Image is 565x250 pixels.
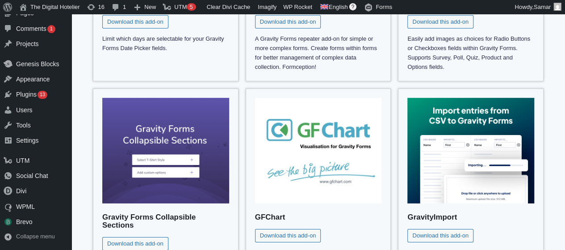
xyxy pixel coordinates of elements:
[102,15,168,29] a: Download this add-on
[255,34,382,72] p: A Gravity Forms repeater add-on for simple or more complex forms. Create forms within forms for b...
[189,4,193,10] span: 5
[320,4,328,9] img: en.svg
[407,15,473,29] a: Download this add-on
[255,98,382,203] img: GFChart600x500.001.jpeg
[255,213,382,221] h3: GFChart
[407,98,534,203] img: GravityImport-AOB.jpg
[255,15,321,29] a: Download this add-on
[40,92,45,97] span: 13
[102,34,229,53] p: Limit which days are selectable for your Gravity Forms Date Picker fields.
[102,213,229,229] h3: Gravity Forms Collapsible Sections
[255,229,321,242] a: Download this add-on
[534,4,551,10] span: Samar
[102,98,229,203] img: Thumb2.jpg
[320,4,348,10] span: Showing content in: English
[50,26,53,31] span: 1
[407,213,534,221] h3: GravityImport
[407,229,473,242] a: Download this add-on
[407,34,534,72] p: Easily add images as choices for Radio Buttons or Checkboxes fields within Gravity Forms. Support...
